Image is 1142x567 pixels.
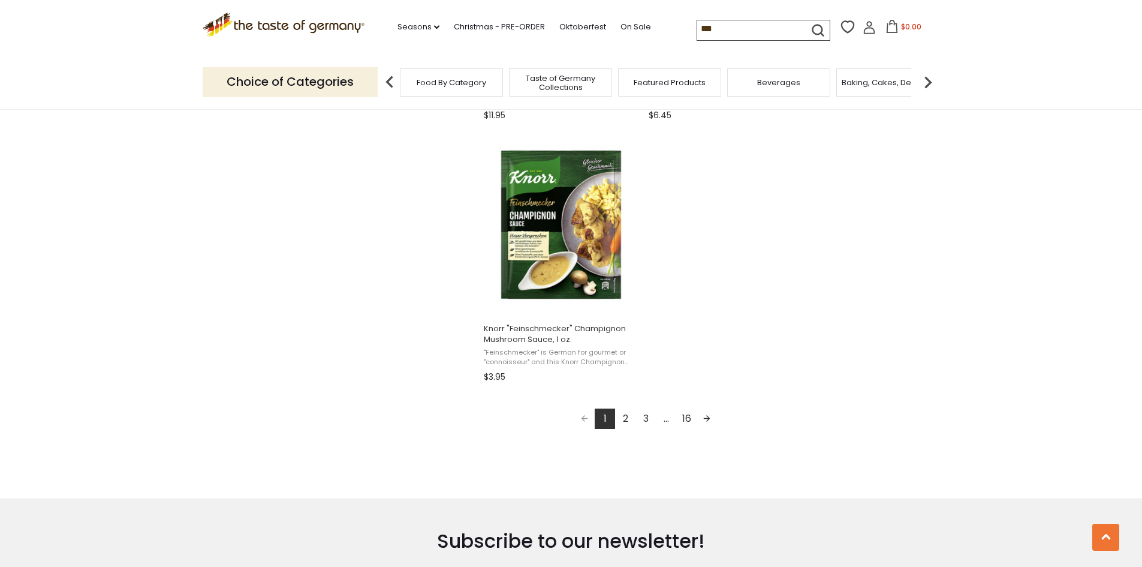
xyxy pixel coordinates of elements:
a: Food By Category [417,78,486,87]
a: Christmas - PRE-ORDER [454,20,545,34]
a: Next page [697,409,717,429]
a: 1 [595,409,615,429]
span: Knorr "Feinschmecker" Champignon Mushroom Sauce, 1 oz. [484,323,639,345]
span: ... [656,409,676,429]
a: 2 [615,409,635,429]
a: Oktoberfest [559,20,606,34]
a: Featured Products [634,78,706,87]
div: Pagination [484,409,808,433]
a: Taste of Germany Collections [513,74,608,92]
img: next arrow [916,70,940,94]
p: Choice of Categories [203,67,378,97]
a: 16 [676,409,697,429]
h3: Subscribe to our newsletter! [266,529,876,553]
a: Knorr [482,134,641,386]
a: On Sale [620,20,651,34]
span: $0.00 [901,22,921,32]
span: $6.45 [649,109,671,122]
span: $11.95 [484,109,505,122]
button: $0.00 [878,20,929,38]
a: Beverages [757,78,800,87]
a: Seasons [397,20,439,34]
a: 3 [635,409,656,429]
img: previous arrow [378,70,402,94]
img: Knorr Champignon Mushroom Sauce [482,145,641,304]
a: Baking, Cakes, Desserts [842,78,935,87]
span: $3.95 [484,371,505,383]
span: "Feinschmecker" is German for gourmet or "connoisseur" and this Knorr Champignon mushroom sauce l... [484,348,639,367]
